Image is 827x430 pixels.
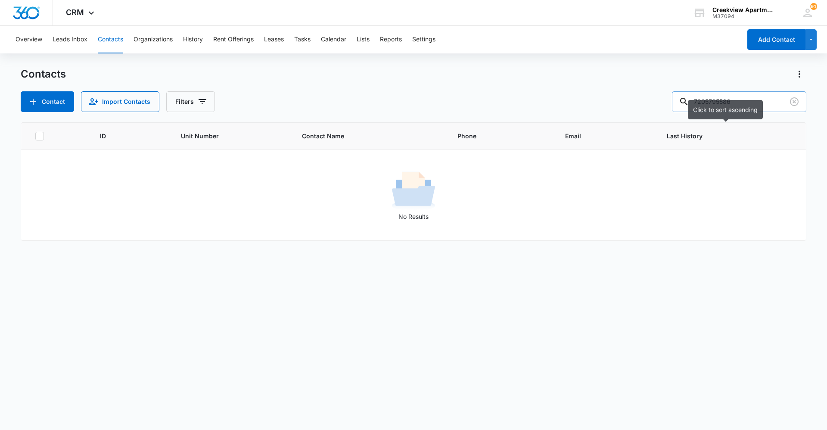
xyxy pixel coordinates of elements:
[712,6,775,13] div: account name
[166,91,215,112] button: Filters
[183,26,203,53] button: History
[98,26,123,53] button: Contacts
[181,131,281,140] span: Unit Number
[380,26,402,53] button: Reports
[667,131,780,140] span: Last History
[810,3,817,10] div: notifications count
[793,67,806,81] button: Actions
[747,29,805,50] button: Add Contact
[81,91,159,112] button: Import Contacts
[134,26,173,53] button: Organizations
[302,131,425,140] span: Contact Name
[53,26,87,53] button: Leads Inbox
[294,26,311,53] button: Tasks
[412,26,435,53] button: Settings
[22,212,805,221] p: No Results
[672,91,806,112] input: Search Contacts
[321,26,346,53] button: Calendar
[66,8,84,17] span: CRM
[392,169,435,212] img: No Results
[21,91,74,112] button: Add Contact
[712,13,775,19] div: account id
[357,26,370,53] button: Lists
[16,26,42,53] button: Overview
[787,95,801,109] button: Clear
[100,131,148,140] span: ID
[457,131,532,140] span: Phone
[264,26,284,53] button: Leases
[810,3,817,10] span: 91
[688,100,763,119] div: Click to sort ascending
[213,26,254,53] button: Rent Offerings
[21,68,66,81] h1: Contacts
[565,131,633,140] span: Email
